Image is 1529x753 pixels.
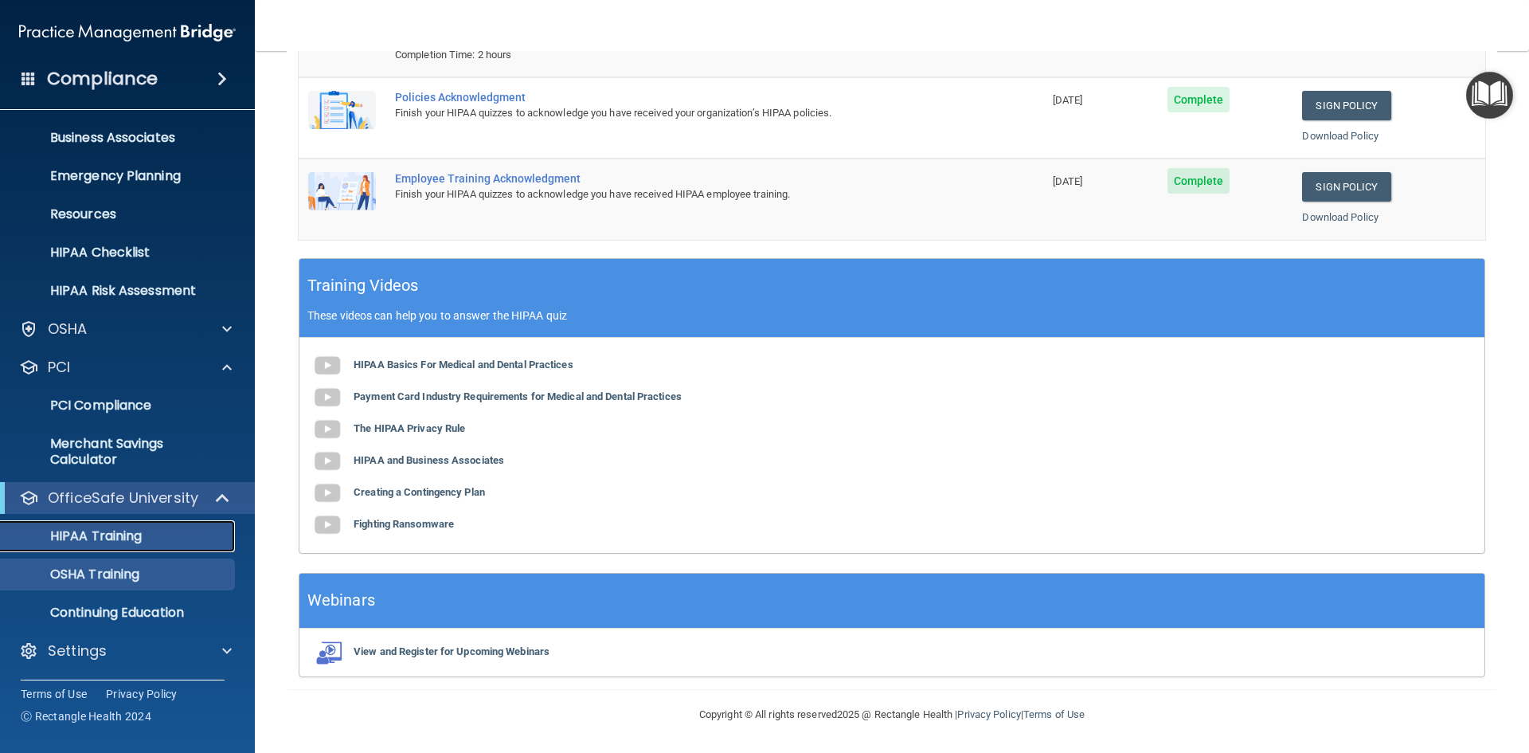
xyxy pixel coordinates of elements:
[311,509,343,541] img: gray_youtube_icon.38fcd6cc.png
[601,689,1183,740] div: Copyright © All rights reserved 2025 @ Rectangle Health | |
[48,488,198,508] p: OfficeSafe University
[354,486,485,498] b: Creating a Contingency Plan
[10,567,139,582] p: OSHA Training
[354,454,504,466] b: HIPAA and Business Associates
[10,605,228,621] p: Continuing Education
[21,686,87,702] a: Terms of Use
[354,359,573,371] b: HIPAA Basics For Medical and Dental Practices
[395,172,964,185] div: Employee Training Acknowledgment
[48,641,107,661] p: Settings
[395,45,964,65] div: Completion Time: 2 hours
[354,518,454,530] b: Fighting Ransomware
[311,414,343,445] img: gray_youtube_icon.38fcd6cc.png
[307,586,375,614] h5: Webinars
[307,272,419,300] h5: Training Videos
[957,708,1020,720] a: Privacy Policy
[307,309,1476,322] p: These videos can help you to answer the HIPAA quiz
[48,320,88,339] p: OSHA
[1053,175,1083,187] span: [DATE]
[106,686,178,702] a: Privacy Policy
[1302,91,1390,120] a: Sign Policy
[354,390,682,402] b: Payment Card Industry Requirements for Medical and Dental Practices
[1167,168,1230,194] span: Complete
[10,245,228,261] p: HIPAA Checklist
[10,436,228,468] p: Merchant Savings Calculator
[354,645,549,657] b: View and Register for Upcoming Webinars
[10,283,228,299] p: HIPAA Risk Assessment
[1302,172,1390,202] a: Sign Policy
[311,641,343,665] img: webinarIcon.c7ebbf15.png
[354,422,465,434] b: The HIPAA Privacy Rule
[10,398,228,414] p: PCI Compliance
[395,185,964,204] div: Finish your HIPAA quizzes to acknowledge you have received HIPAA employee training.
[1053,94,1083,106] span: [DATE]
[311,477,343,509] img: gray_youtube_icon.38fcd6cc.png
[1466,72,1513,119] button: Open Resource Center
[10,528,142,544] p: HIPAA Training
[19,358,232,377] a: PCI
[19,320,232,339] a: OSHA
[10,168,228,184] p: Emergency Planning
[1302,211,1378,223] a: Download Policy
[1167,87,1230,112] span: Complete
[10,130,228,146] p: Business Associates
[19,17,236,49] img: PMB logo
[1302,130,1378,142] a: Download Policy
[1023,708,1085,720] a: Terms of Use
[311,382,343,414] img: gray_youtube_icon.38fcd6cc.png
[10,206,228,222] p: Resources
[47,68,158,90] h4: Compliance
[19,641,232,661] a: Settings
[48,358,70,377] p: PCI
[19,488,231,508] a: OfficeSafe University
[311,445,343,477] img: gray_youtube_icon.38fcd6cc.png
[21,708,151,724] span: Ⓒ Rectangle Health 2024
[311,350,343,382] img: gray_youtube_icon.38fcd6cc.png
[395,104,964,123] div: Finish your HIPAA quizzes to acknowledge you have received your organization’s HIPAA policies.
[395,91,964,104] div: Policies Acknowledgment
